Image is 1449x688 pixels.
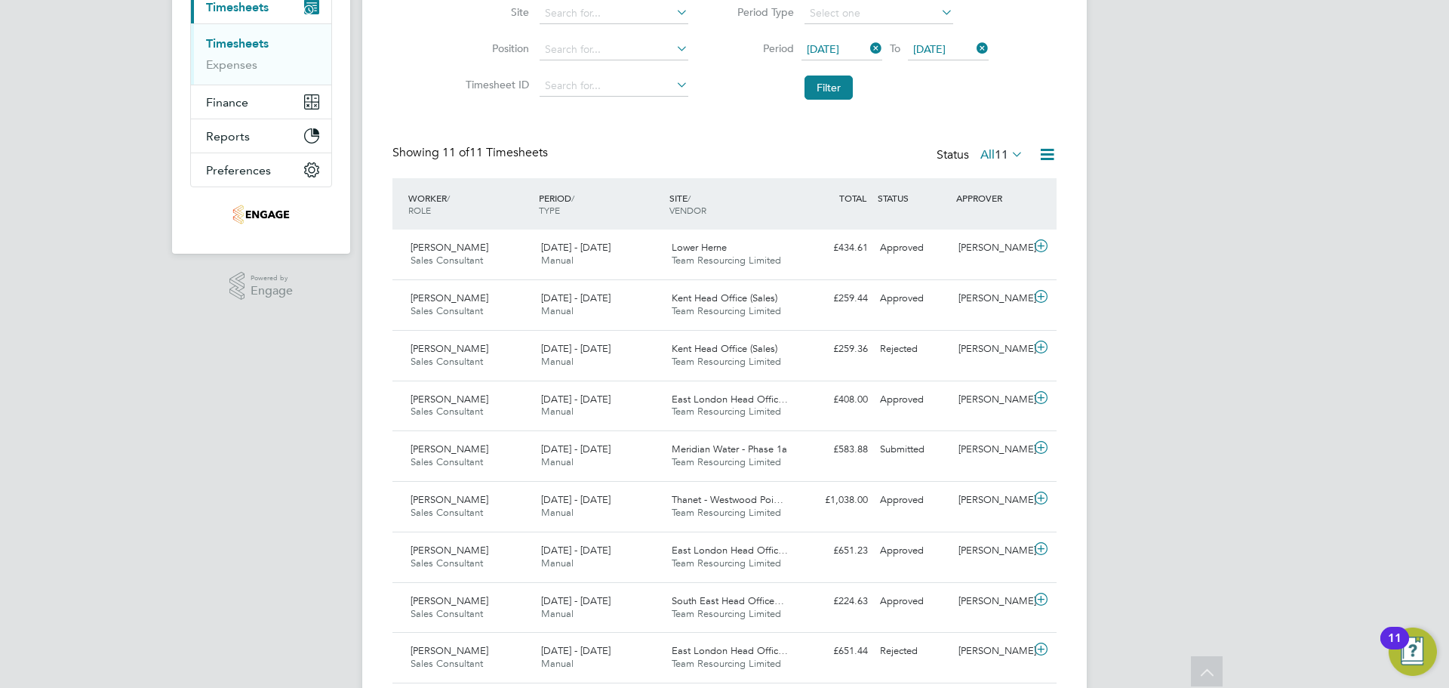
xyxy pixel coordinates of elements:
[229,272,294,301] a: Powered byEngage
[669,204,706,216] span: VENDOR
[540,39,688,60] input: Search for...
[672,304,781,317] span: Team Resourcing Limited
[874,286,952,311] div: Approved
[795,488,874,513] div: £1,038.00
[688,192,691,204] span: /
[807,42,839,56] span: [DATE]
[411,405,483,418] span: Sales Consultant
[541,493,611,506] span: [DATE] - [DATE]
[540,76,688,97] input: Search for...
[874,639,952,664] div: Rejected
[541,355,574,368] span: Manual
[795,387,874,412] div: £408.00
[952,488,1031,513] div: [PERSON_NAME]
[672,292,777,304] span: Kent Head Office (Sales)
[874,589,952,614] div: Approved
[190,202,332,227] a: Go to home page
[541,254,574,267] span: Manual
[411,544,488,557] span: [PERSON_NAME]
[672,393,788,406] span: East London Head Offic…
[206,57,257,72] a: Expenses
[571,192,574,204] span: /
[541,393,611,406] span: [DATE] - [DATE]
[804,76,853,100] button: Filter
[952,538,1031,563] div: [PERSON_NAME]
[539,204,560,216] span: TYPE
[541,342,611,355] span: [DATE] - [DATE]
[541,644,611,657] span: [DATE] - [DATE]
[672,443,787,455] span: Meridian Water - Phase 1a
[913,42,946,56] span: [DATE]
[405,184,535,224] div: WORKER
[411,355,483,368] span: Sales Consultant
[874,184,952,211] div: STATUS
[672,506,781,519] span: Team Resourcing Limited
[411,443,488,455] span: [PERSON_NAME]
[541,304,574,317] span: Manual
[206,129,250,143] span: Reports
[666,184,796,224] div: SITE
[191,153,331,187] button: Preferences
[952,337,1031,362] div: [PERSON_NAME]
[411,254,483,267] span: Sales Consultant
[461,5,529,19] label: Site
[995,147,1008,162] span: 11
[411,292,488,304] span: [PERSON_NAME]
[535,184,666,224] div: PERIOD
[839,192,866,204] span: TOTAL
[541,455,574,468] span: Manual
[411,304,483,317] span: Sales Consultant
[411,594,488,607] span: [PERSON_NAME]
[232,202,290,227] img: teamresourcing-logo-retina.png
[541,607,574,620] span: Manual
[795,286,874,311] div: £259.44
[540,3,688,24] input: Search for...
[795,236,874,261] div: £434.61
[804,3,953,24] input: Select one
[411,342,488,355] span: [PERSON_NAME]
[980,147,1023,162] label: All
[191,85,331,119] button: Finance
[672,493,783,506] span: Thanet - Westwood Poi…
[541,292,611,304] span: [DATE] - [DATE]
[411,657,483,670] span: Sales Consultant
[874,387,952,412] div: Approved
[251,272,293,285] span: Powered by
[1389,628,1437,676] button: Open Resource Center, 11 new notifications
[541,405,574,418] span: Manual
[442,145,469,160] span: 11 of
[541,657,574,670] span: Manual
[461,42,529,55] label: Position
[672,355,781,368] span: Team Resourcing Limited
[206,163,271,177] span: Preferences
[952,437,1031,462] div: [PERSON_NAME]
[447,192,450,204] span: /
[672,557,781,569] span: Team Resourcing Limited
[191,23,331,85] div: Timesheets
[251,285,293,298] span: Engage
[672,594,784,607] span: South East Head Office…
[672,241,727,254] span: Lower Herne
[541,557,574,569] span: Manual
[408,204,431,216] span: ROLE
[952,184,1031,211] div: APPROVER
[937,145,1026,166] div: Status
[206,95,248,110] span: Finance
[874,488,952,513] div: Approved
[411,493,488,506] span: [PERSON_NAME]
[392,145,551,161] div: Showing
[541,594,611,607] span: [DATE] - [DATE]
[672,544,788,557] span: East London Head Offic…
[541,506,574,519] span: Manual
[411,644,488,657] span: [PERSON_NAME]
[1388,638,1401,658] div: 11
[726,5,794,19] label: Period Type
[442,145,548,160] span: 11 Timesheets
[672,607,781,620] span: Team Resourcing Limited
[952,286,1031,311] div: [PERSON_NAME]
[672,405,781,418] span: Team Resourcing Limited
[541,241,611,254] span: [DATE] - [DATE]
[795,538,874,563] div: £651.23
[411,455,483,468] span: Sales Consultant
[874,236,952,261] div: Approved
